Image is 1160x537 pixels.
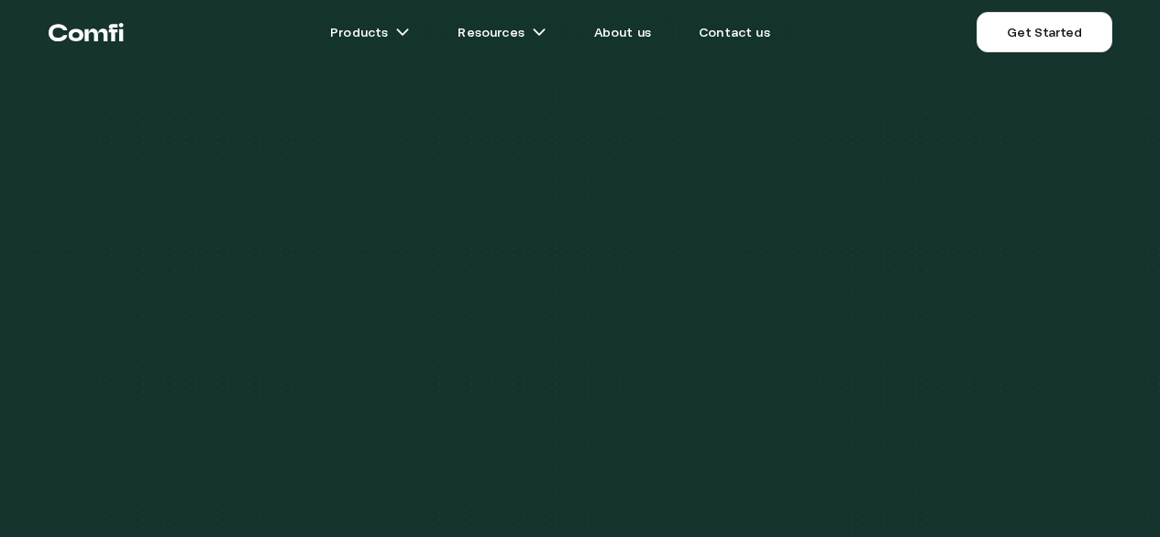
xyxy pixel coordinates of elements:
a: About us [572,14,673,50]
a: Resourcesarrow icons [436,14,568,50]
a: Contact us [677,14,792,50]
img: arrow icons [532,25,547,39]
a: Return to the top of the Comfi home page [49,5,124,60]
a: Productsarrow icons [308,14,432,50]
a: Get Started [977,12,1111,52]
img: arrow icons [395,25,410,39]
